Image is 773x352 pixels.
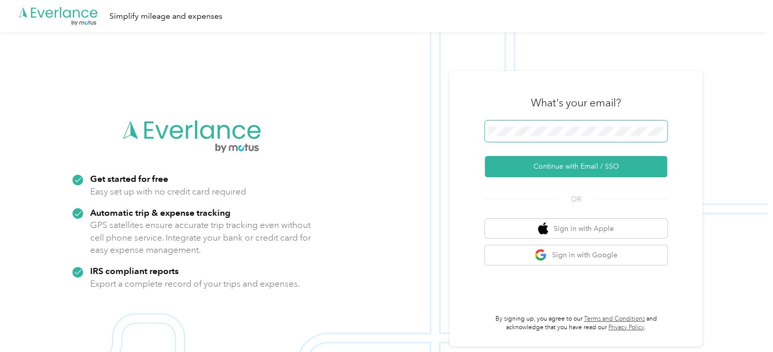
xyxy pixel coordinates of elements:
[109,10,222,23] div: Simplify mileage and expenses
[608,324,644,331] a: Privacy Policy
[485,219,667,239] button: apple logoSign in with Apple
[534,249,547,261] img: google logo
[90,278,300,290] p: Export a complete record of your trips and expenses.
[558,194,594,205] span: OR
[485,156,667,177] button: Continue with Email / SSO
[531,96,621,110] h3: What's your email?
[90,265,179,276] strong: IRS compliant reports
[90,207,230,218] strong: Automatic trip & expense tracking
[538,222,548,235] img: apple logo
[90,185,246,198] p: Easy set up with no credit card required
[485,315,667,332] p: By signing up, you agree to our and acknowledge that you have read our .
[90,173,168,184] strong: Get started for free
[485,245,667,265] button: google logoSign in with Google
[584,315,645,323] a: Terms and Conditions
[90,219,312,256] p: GPS satellites ensure accurate trip tracking even without cell phone service. Integrate your bank...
